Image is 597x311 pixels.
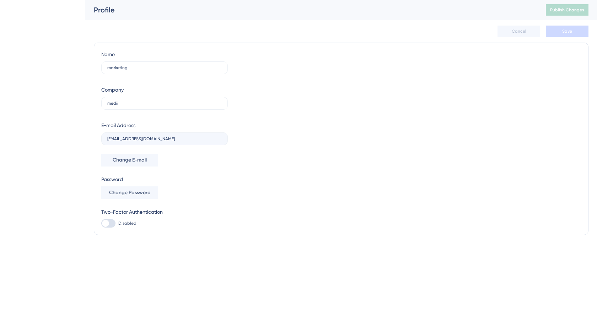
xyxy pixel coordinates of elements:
[118,220,136,226] span: Disabled
[107,136,222,141] input: E-mail Address
[546,4,588,16] button: Publish Changes
[497,26,540,37] button: Cancel
[107,101,222,106] input: Company Name
[101,154,158,167] button: Change E-mail
[101,208,228,216] div: Two-Factor Authentication
[101,186,158,199] button: Change Password
[101,175,228,184] div: Password
[113,156,147,164] span: Change E-mail
[562,28,572,34] span: Save
[94,5,528,15] div: Profile
[107,65,222,70] input: Name Surname
[546,26,588,37] button: Save
[550,7,584,13] span: Publish Changes
[101,121,135,130] div: E-mail Address
[512,28,526,34] span: Cancel
[101,86,124,94] div: Company
[109,189,151,197] span: Change Password
[101,50,115,59] div: Name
